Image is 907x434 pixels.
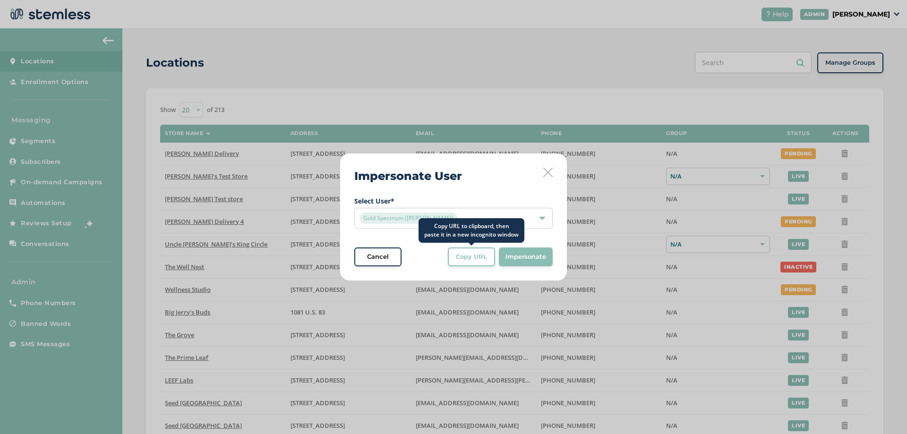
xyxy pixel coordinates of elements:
[505,252,546,262] span: Impersonate
[354,168,462,185] h2: Impersonate User
[456,252,487,262] span: Copy URL
[860,389,907,434] iframe: Chat Widget
[419,218,524,243] div: Copy URL to clipboard, then paste it in a new incognito window
[354,196,553,206] label: Select User
[354,247,402,266] button: Cancel
[359,213,457,224] span: Gold Spectrum ([PERSON_NAME])
[448,247,495,266] button: Copy URL
[367,252,389,262] span: Cancel
[499,247,553,266] button: Impersonate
